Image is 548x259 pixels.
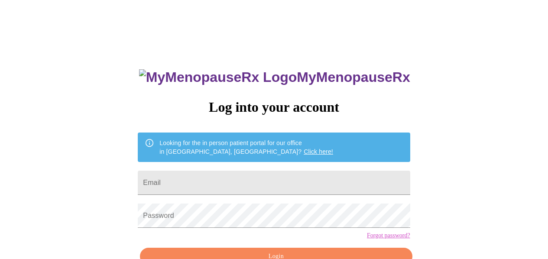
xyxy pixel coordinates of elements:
a: Click here! [304,148,333,155]
a: Forgot password? [367,232,410,239]
h3: Log into your account [138,99,410,115]
div: Looking for the in person patient portal for our office in [GEOGRAPHIC_DATA], [GEOGRAPHIC_DATA]? [159,135,333,159]
img: MyMenopauseRx Logo [139,69,297,85]
h3: MyMenopauseRx [139,69,410,85]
